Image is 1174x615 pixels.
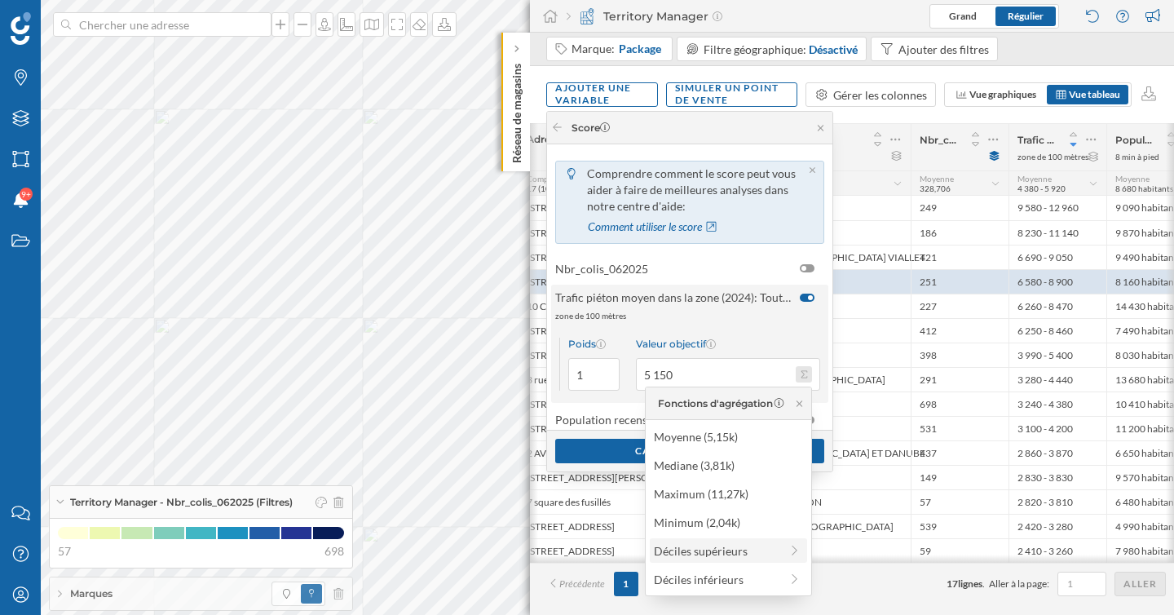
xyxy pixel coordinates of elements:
[911,245,1008,269] div: 421
[911,367,1008,392] div: 291
[1008,514,1106,538] div: 2 420 - 3 280
[947,577,958,590] span: 17
[636,338,820,350] div: Valeur objectif
[654,571,779,588] div: Déciles inférieurs
[572,41,664,57] div: Marque:
[911,392,1008,416] div: 698
[911,196,1008,220] div: 249
[1008,245,1106,269] div: 6 690 - 9 050
[1008,465,1106,489] div: 2 830 - 3 830
[70,586,113,601] span: Marques
[1008,367,1106,392] div: 3 280 - 4 440
[920,134,960,146] span: Nbr_colis_062025
[1115,174,1150,184] span: Moyenne
[809,41,858,58] div: Désactivé
[1008,489,1106,514] div: 2 820 - 3 810
[568,358,620,391] input: Poids
[1008,416,1106,440] div: 3 100 - 4 200
[1017,134,1057,146] span: Trafic piéton moyen dans la zone (2024): Toute la journée (Maximum)
[587,166,810,239] p: Comprendre comment le score peut vous aider à faire de meilleures analyses dans notre centre d'aide:
[1008,538,1106,563] div: 2 410 - 3 260
[324,543,344,560] span: 698
[1008,220,1106,245] div: 8 230 - 11 140
[1017,184,1066,193] span: 4 380 - 5 920
[833,86,927,104] div: Gérer les colonnes
[509,57,525,163] p: Réseau de magasins
[527,184,564,193] span: 17 (100%)
[547,77,657,113] div: Ajouter une variable
[1008,440,1106,465] div: 2 860 - 3 870
[1069,88,1120,100] span: Vue tableau
[1017,174,1052,184] span: Moyenne
[911,465,1008,489] div: 149
[567,8,722,24] div: Territory Manager
[911,440,1008,465] div: 437
[949,10,977,22] span: Grand
[658,396,785,411] div: Fonctions d'agrégation
[1115,134,1155,146] span: Population recensée
[33,11,112,26] span: Assistance
[654,542,779,560] div: Déciles supérieurs
[58,543,71,560] span: 57
[911,220,1008,245] div: 186
[70,495,293,510] span: Territory Manager - Nbr_colis_062025 (Filtres)
[796,366,812,383] button: Valeur objectif
[911,294,1008,318] div: 227
[654,514,801,531] div: Minimum (2,04k)
[518,514,677,538] div: [STREET_ADDRESS]
[911,489,1008,514] div: 57
[555,411,659,428] span: Population recensée
[568,338,620,350] div: Poids
[1115,151,1159,162] div: 8 min à pied
[1008,392,1106,416] div: 3 240 - 4 380
[555,260,648,277] span: Nbr_colis_062025
[1008,343,1106,367] div: 3 990 - 5 400
[518,489,677,514] div: 7 square des fusillés
[911,269,1008,294] div: 251
[969,88,1036,100] span: Vue graphiques
[1008,318,1106,343] div: 6 250 - 8 460
[572,121,610,135] div: Score
[654,485,801,502] div: Maximum (11,27k)
[911,514,1008,538] div: 539
[1008,10,1044,22] span: Régulier
[667,77,797,113] div: Simuler un point de vente
[911,416,1008,440] div: 531
[911,343,1008,367] div: 398
[555,289,792,306] span: Trafic piéton moyen dans la zone (2024): Toute la journée (Maximum)
[911,538,1008,563] div: 59
[1008,196,1106,220] div: 9 580 - 12 960
[898,41,989,58] div: Ajouter des filtres
[982,577,985,590] span: .
[989,577,1049,591] span: Aller à la page:
[704,42,806,56] span: Filtre géographique:
[619,41,661,57] span: Package
[1008,294,1106,318] div: 6 260 - 8 470
[1017,151,1088,162] div: zone de 100 mètres
[911,318,1008,343] div: 412
[518,538,677,563] div: [STREET_ADDRESS]
[920,184,951,193] span: 328,706
[1062,576,1101,592] input: 1
[1115,184,1173,193] span: 8 680 habitants
[654,428,801,445] div: Moyenne (5,15k)
[11,12,31,45] img: Logo Geoblink
[958,577,982,590] span: lignes
[21,186,31,202] span: 9+
[654,457,801,474] div: Mediane (3,81k)
[555,310,823,321] div: zone de 100 mètres
[1008,269,1106,294] div: 6 580 - 8 900
[636,358,796,391] input: Valeur objectif
[518,465,677,489] div: [STREET_ADDRESS][PERSON_NAME]
[579,8,595,24] img: territory-manager.svg
[920,174,954,184] span: Moyenne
